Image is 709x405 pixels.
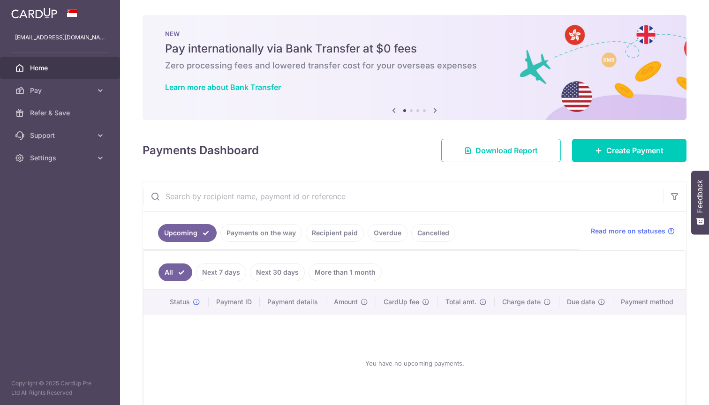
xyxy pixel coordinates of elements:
[143,15,686,120] img: Bank transfer banner
[606,145,664,156] span: Create Payment
[334,297,358,307] span: Amount
[384,297,419,307] span: CardUp fee
[165,60,664,71] h6: Zero processing fees and lowered transfer cost for your overseas expenses
[165,41,664,56] h5: Pay internationally via Bank Transfer at $0 fees
[30,63,92,73] span: Home
[209,290,260,314] th: Payment ID
[475,145,538,156] span: Download Report
[165,30,664,37] p: NEW
[143,181,664,211] input: Search by recipient name, payment id or reference
[411,224,455,242] a: Cancelled
[306,224,364,242] a: Recipient paid
[502,297,541,307] span: Charge date
[165,82,281,92] a: Learn more about Bank Transfer
[591,226,675,236] a: Read more on statuses
[220,224,302,242] a: Payments on the way
[196,263,246,281] a: Next 7 days
[691,171,709,234] button: Feedback - Show survey
[143,142,259,159] h4: Payments Dashboard
[260,290,326,314] th: Payment details
[30,153,92,163] span: Settings
[368,224,407,242] a: Overdue
[250,263,305,281] a: Next 30 days
[613,290,686,314] th: Payment method
[170,297,190,307] span: Status
[155,322,674,405] div: You have no upcoming payments.
[30,86,92,95] span: Pay
[591,226,665,236] span: Read more on statuses
[445,297,476,307] span: Total amt.
[30,131,92,140] span: Support
[567,297,595,307] span: Due date
[441,139,561,162] a: Download Report
[30,108,92,118] span: Refer & Save
[158,263,192,281] a: All
[309,263,382,281] a: More than 1 month
[11,7,57,19] img: CardUp
[696,180,704,213] span: Feedback
[158,224,217,242] a: Upcoming
[15,33,105,42] p: [EMAIL_ADDRESS][DOMAIN_NAME]
[572,139,686,162] a: Create Payment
